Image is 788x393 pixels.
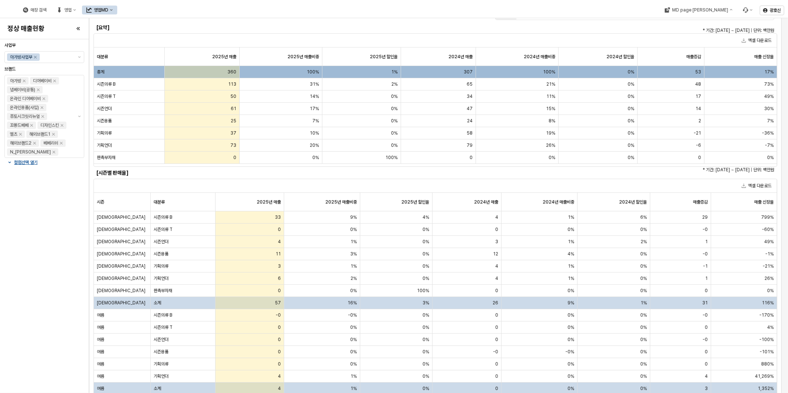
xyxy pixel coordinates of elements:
span: 0% [423,349,429,355]
span: 15% [546,106,555,112]
span: 0% [350,349,357,355]
span: 1% [351,386,357,392]
span: 17% [765,69,774,75]
span: 25 [231,118,236,124]
span: 1% [351,373,357,379]
span: 기획의류 [154,263,168,269]
div: 영업 [64,7,72,13]
span: 1 [705,275,708,281]
div: 아가방사업부 [10,53,32,61]
span: -0 [703,312,708,318]
span: 여름 [97,337,104,343]
span: 4 [705,373,708,379]
span: 0% [391,106,398,112]
span: 17% [310,106,319,112]
span: 4% [568,251,574,257]
span: 3% [423,300,429,306]
div: 퓨토시크릿리뉴얼 [10,113,40,120]
span: 시즌의류 T [154,324,173,330]
span: 73% [764,81,774,87]
span: 360 [227,69,236,75]
span: 시즌언더 [154,239,168,245]
div: 아가방사업부 제거 [34,56,37,59]
span: 0 [278,227,281,232]
span: 0% [640,227,647,232]
span: 0 [495,386,498,392]
span: 0% [391,130,398,136]
span: 58 [467,130,473,136]
span: 57 [275,300,281,306]
span: 대분류 [97,53,108,59]
span: 총계 [97,69,104,75]
div: 영업 [52,6,81,14]
span: 17 [696,93,701,99]
div: 꼬똥드베베 [10,122,29,129]
span: 여름 [97,386,104,392]
span: 0% [350,324,357,330]
span: 4% [423,214,429,220]
span: 0% [350,337,357,343]
span: 20% [310,142,319,148]
span: 799% [761,214,774,220]
span: 26% [546,142,555,148]
button: 영업MD [82,6,117,14]
span: 매출 신장율 [754,199,774,205]
span: 7% [767,118,774,124]
span: 307 [464,69,473,75]
div: 베베리쉬 제거 [60,142,63,145]
button: 매장 검색 [19,6,51,14]
span: 4 [278,386,281,392]
button: 제안 사항 표시 [75,52,84,63]
p: * 기간: [DATE] ~ [DATE] | 단위: 백만원 [381,27,774,34]
div: 아가방 [10,77,21,85]
span: 8% [549,118,555,124]
span: 116% [762,300,774,306]
span: 2% [351,275,357,281]
span: 0% [628,93,634,99]
span: 0% [423,312,429,318]
span: 0% [391,93,398,99]
span: -1 [703,263,708,269]
button: 제안 사항 표시 [75,75,84,158]
span: [DEMOGRAPHIC_DATA] [97,227,145,232]
span: 2025년 매출비중 [288,53,319,59]
span: 소계 [154,300,161,306]
span: 65 [467,81,473,87]
div: 냅베이비(공통) [10,86,35,93]
div: 해외브랜드 제거1 [52,133,55,136]
span: 0 [233,155,236,161]
span: 0% [350,227,357,232]
span: 매출증감 [686,53,701,59]
span: 0% [423,324,429,330]
span: 0% [640,324,647,330]
span: 0% [628,81,634,87]
div: N_이야이야오 제거 [52,151,55,153]
span: 0 [698,155,701,161]
span: 브랜드 [4,66,16,72]
span: 매출증감 [693,199,708,205]
span: 11% [546,93,555,99]
span: 0 [495,288,498,294]
span: [DEMOGRAPHIC_DATA] [97,275,145,281]
span: 기획언더 [154,373,168,379]
div: N_[PERSON_NAME] [10,148,51,156]
span: 0% [350,288,357,294]
button: 엑셀 다운로드 [739,181,775,190]
button: 컬럼선택 열기 [7,159,81,165]
span: 100% [543,69,555,75]
span: 0% [640,312,647,318]
span: 41,269% [755,373,774,379]
span: 0% [640,386,647,392]
div: 온라인 디어베이비 제거 [42,97,45,100]
span: -7% [765,142,774,148]
span: 0 [495,337,498,343]
span: -0 [493,349,498,355]
span: 0% [549,155,555,161]
p: 광호신 [770,7,781,13]
span: 판촉부자재 [97,155,115,161]
span: 49% [764,239,774,245]
div: 온라인 디어베이비 [10,95,41,102]
div: 매장 검색 [30,7,46,13]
